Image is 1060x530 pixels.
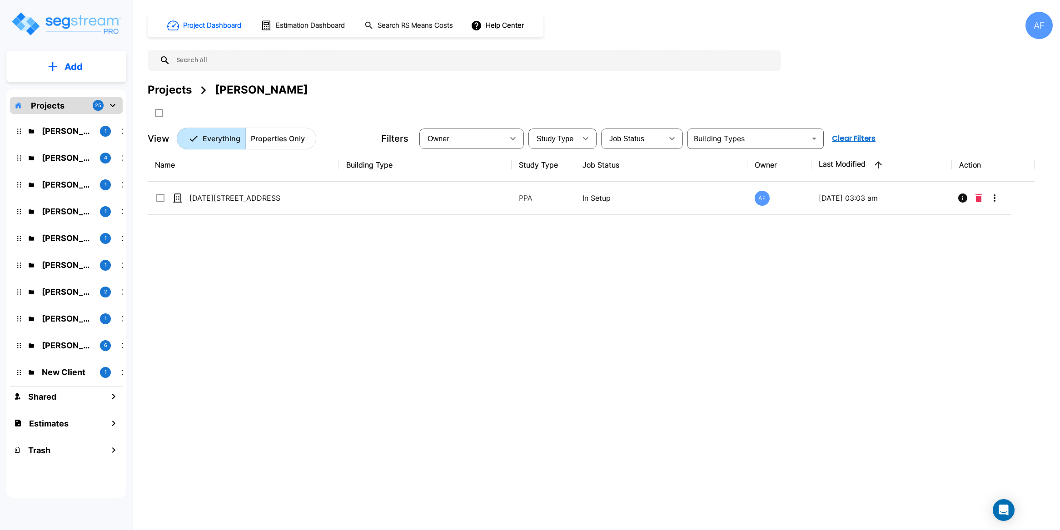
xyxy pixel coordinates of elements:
[189,193,280,203] p: [DATE][STREET_ADDRESS][DATE] & [DATE]–[DATE][STREET_ADDRESS]
[245,128,316,149] button: Properties Only
[105,208,107,215] p: 1
[42,286,93,298] p: Bruce Teitelbaum
[42,125,93,137] p: Raizy Rosenblum
[257,16,350,35] button: Estimation Dashboard
[469,17,528,34] button: Help Center
[104,288,107,296] p: 2
[28,444,50,456] h1: Trash
[183,20,241,31] h1: Project Dashboard
[603,126,663,151] div: Select
[148,82,192,98] div: Projects
[164,15,246,35] button: Project Dashboard
[361,17,458,35] button: Search RS Means Costs
[985,189,1004,207] button: More-Options
[952,149,1035,182] th: Action
[42,178,93,191] p: Yiddy Tyrnauer
[1025,12,1053,39] div: AF
[42,205,93,218] p: Christopher Ballesteros
[276,20,345,31] h1: Estimation Dashboard
[428,135,449,143] span: Owner
[381,132,408,145] p: Filters
[42,152,93,164] p: Moshe Toiv
[29,417,69,430] h1: Estimates
[148,132,169,145] p: View
[42,339,93,352] p: Chesky Perl
[105,368,107,376] p: 1
[251,133,305,144] p: Properties Only
[95,102,101,109] p: 25
[530,126,577,151] div: Select
[582,193,740,203] p: In Setup
[808,132,821,145] button: Open
[42,366,93,378] p: New Client
[150,104,168,122] button: SelectAll
[339,149,511,182] th: Building Type
[6,54,126,80] button: Add
[31,99,65,112] p: Projects
[105,315,107,322] p: 1
[42,259,93,271] p: Abba Stein
[609,135,644,143] span: Job Status
[575,149,747,182] th: Job Status
[537,135,573,143] span: Study Type
[104,342,107,349] p: 6
[690,132,806,145] input: Building Types
[215,82,308,98] div: [PERSON_NAME]
[104,154,107,162] p: 4
[203,133,240,144] p: Everything
[148,149,339,182] th: Name
[811,149,952,182] th: Last Modified
[10,11,122,37] img: Logo
[421,126,504,151] div: Select
[972,189,985,207] button: Delete
[170,50,776,71] input: Search All
[105,234,107,242] p: 1
[747,149,811,182] th: Owner
[105,127,107,135] p: 1
[177,128,316,149] div: Platform
[378,20,453,31] h1: Search RS Means Costs
[519,193,568,203] p: PPA
[42,232,93,244] p: Moishy Spira
[993,499,1015,521] div: Open Intercom Messenger
[177,128,246,149] button: Everything
[512,149,575,182] th: Study Type
[105,261,107,269] p: 1
[954,189,972,207] button: Info
[105,181,107,188] p: 1
[755,191,770,206] div: AF
[828,129,879,148] button: Clear Filters
[65,60,83,74] p: Add
[42,312,93,325] p: Taoufik Lahrache
[819,193,945,203] p: [DATE] 03:03 am
[28,391,56,403] h1: Shared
